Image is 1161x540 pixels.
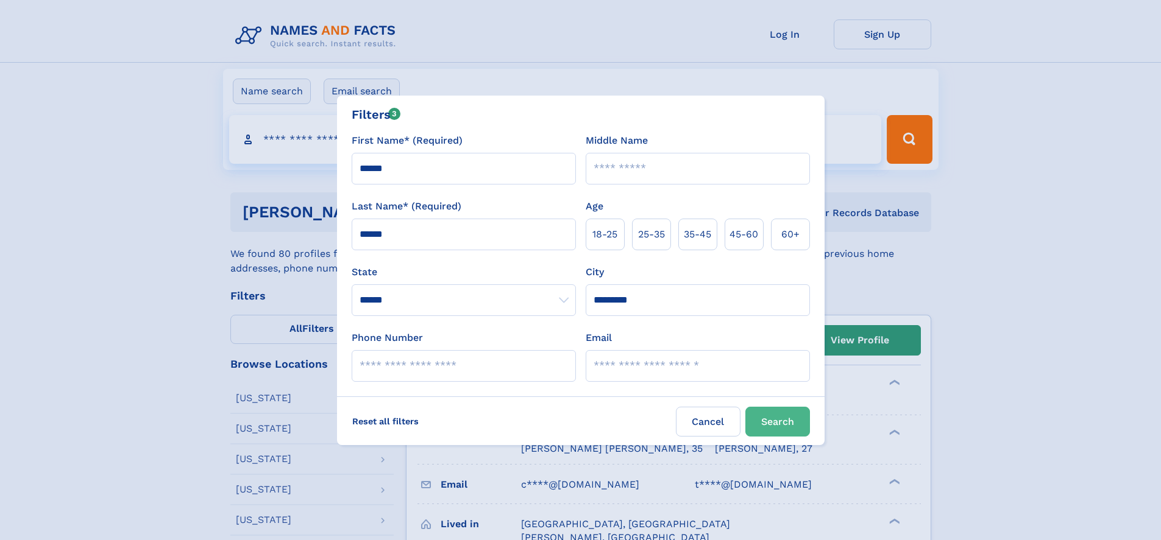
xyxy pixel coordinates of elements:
label: First Name* (Required) [352,133,463,148]
span: 60+ [781,227,800,242]
label: Middle Name [586,133,648,148]
label: City [586,265,604,279]
span: 18‑25 [592,227,617,242]
label: Phone Number [352,331,423,345]
button: Search [745,407,810,437]
label: Email [586,331,612,345]
div: Filters [352,105,401,124]
label: Cancel [676,407,740,437]
span: 25‑35 [638,227,665,242]
label: Age [586,199,603,214]
span: 45‑60 [730,227,758,242]
label: Last Name* (Required) [352,199,461,214]
label: Reset all filters [344,407,427,436]
label: State [352,265,576,279]
span: 35‑45 [684,227,711,242]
